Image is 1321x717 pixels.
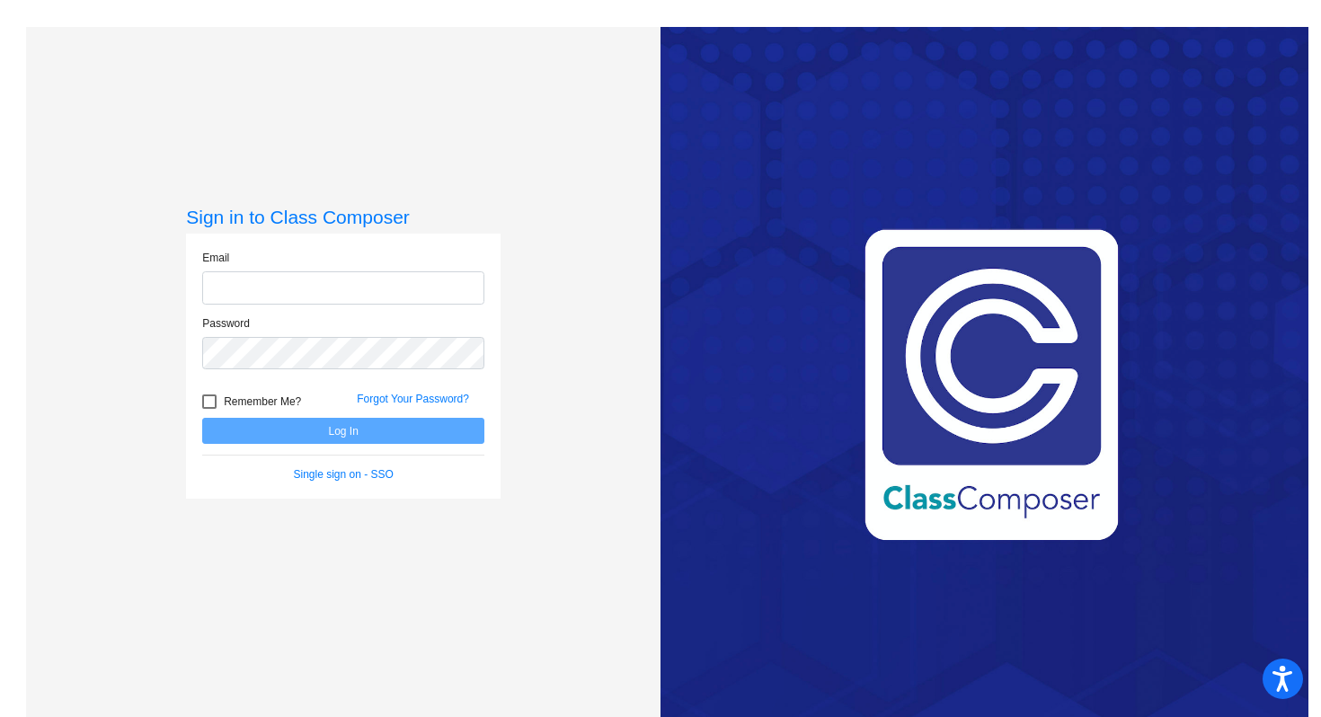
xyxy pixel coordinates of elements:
button: Log In [202,418,484,444]
a: Single sign on - SSO [294,468,394,481]
a: Forgot Your Password? [357,393,469,405]
h3: Sign in to Class Composer [186,206,501,228]
label: Password [202,315,250,332]
span: Remember Me? [224,391,301,412]
label: Email [202,250,229,266]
